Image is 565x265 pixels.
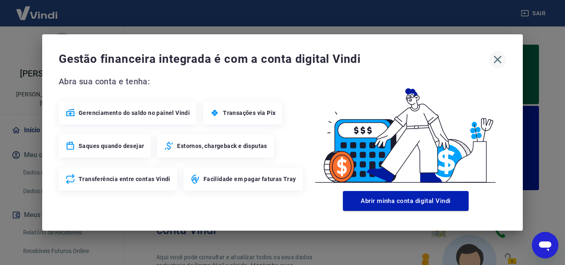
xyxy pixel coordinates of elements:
iframe: Botão para abrir a janela de mensagens [532,232,558,258]
span: Transferência entre contas Vindi [79,175,170,183]
span: Facilidade em pagar faturas Tray [203,175,296,183]
button: Abrir minha conta digital Vindi [343,191,469,211]
span: Saques quando desejar [79,142,144,150]
img: Good Billing [305,75,506,188]
span: Transações via Pix [223,109,275,117]
span: Gerenciamento do saldo no painel Vindi [79,109,190,117]
span: Abra sua conta e tenha: [59,75,305,88]
span: Gestão financeira integrada é com a conta digital Vindi [59,51,489,67]
span: Estornos, chargeback e disputas [177,142,267,150]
